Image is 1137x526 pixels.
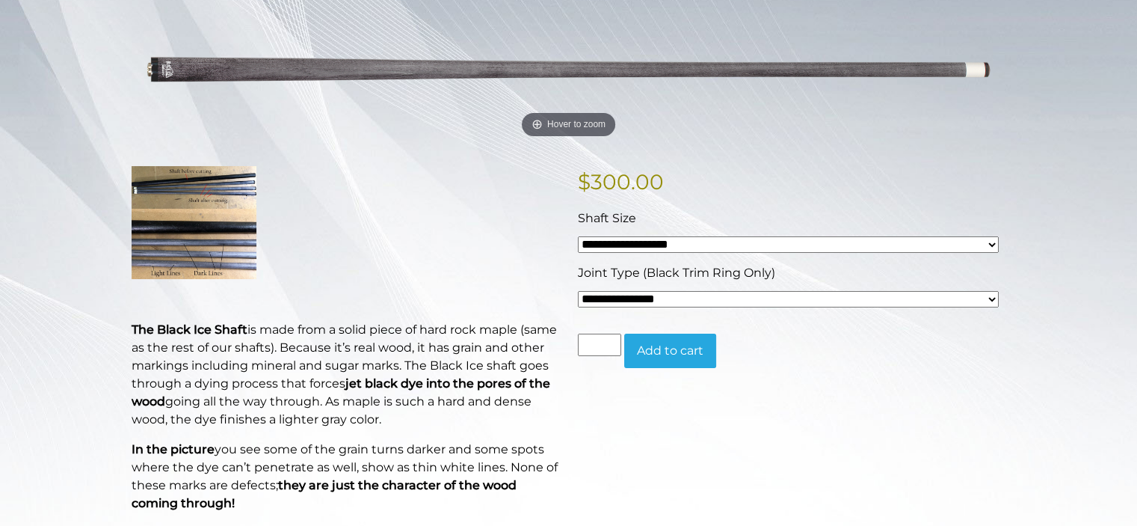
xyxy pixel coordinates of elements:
[578,169,664,195] bdi: 300.00
[578,169,591,195] span: $
[132,442,215,456] strong: In the picture
[624,334,716,368] button: Add to cart
[132,441,560,513] p: you see some of the grain turns darker and some spots where the dye can’t penetrate as well, show...
[578,211,636,225] span: Shaft Size
[132,478,517,510] strong: they are just the character of the wood coming through!
[132,376,550,409] b: jet black dye into the pores of the wood
[578,334,621,356] input: Product quantity
[132,321,560,429] p: is made from a solid piece of hard rock maple (same as the rest of our shafts). Because it’s real...
[132,322,247,337] strong: The Black Ice Shaft
[578,266,775,280] span: Joint Type (Black Trim Ring Only)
